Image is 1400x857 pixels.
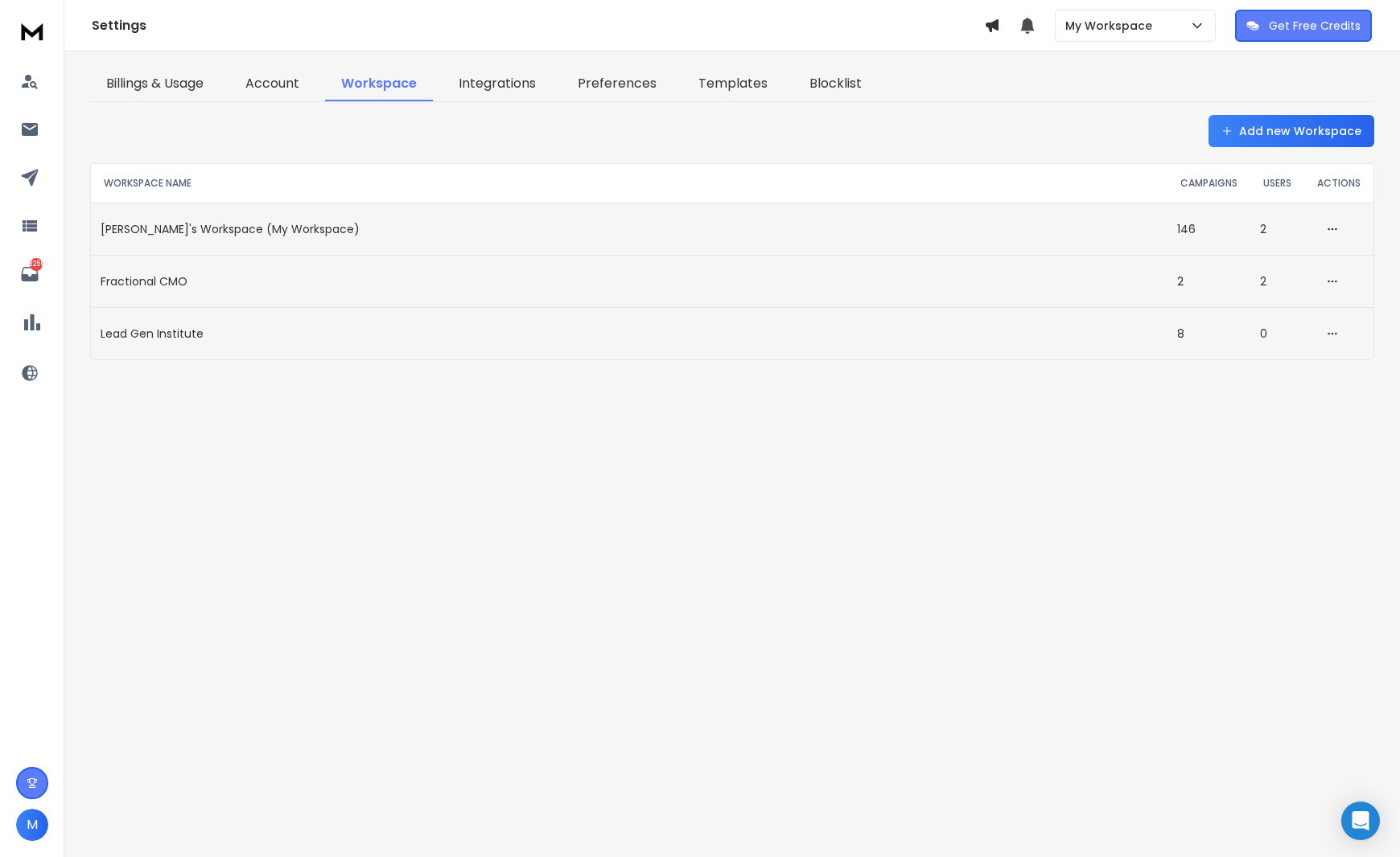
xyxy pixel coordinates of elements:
a: 8259 [14,258,46,290]
p: Get Free Credits [1269,18,1361,34]
a: Account [229,68,315,101]
div: Open Intercom Messenger [1341,802,1380,840]
h1: Settings [92,16,984,35]
a: Workspace [325,68,433,101]
td: 2 [1250,255,1304,307]
img: logo [16,16,48,46]
td: [PERSON_NAME]'s Workspace (My Workspace) [91,203,1167,255]
th: ACTIONS [1304,164,1373,203]
th: CAMPAIGNS [1167,164,1250,203]
a: Integrations [443,68,552,101]
td: 0 [1250,307,1304,359]
button: Get Free Credits [1235,10,1372,42]
button: Add new Workspace [1209,115,1374,147]
a: Templates [682,68,784,101]
td: 2 [1167,255,1250,307]
td: 146 [1167,203,1250,255]
p: 8259 [30,258,43,271]
th: USERS [1250,164,1304,203]
button: M [16,809,48,841]
p: My Workspace [1065,18,1159,34]
td: 8 [1167,307,1250,359]
a: Billings & Usage [90,68,220,101]
a: Blocklist [793,68,878,101]
td: Fractional CMO [91,255,1167,307]
a: Preferences [562,68,673,101]
th: WORKSPACE NAME [91,164,1167,203]
td: Lead Gen Institute [91,307,1167,359]
td: 2 [1250,203,1304,255]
